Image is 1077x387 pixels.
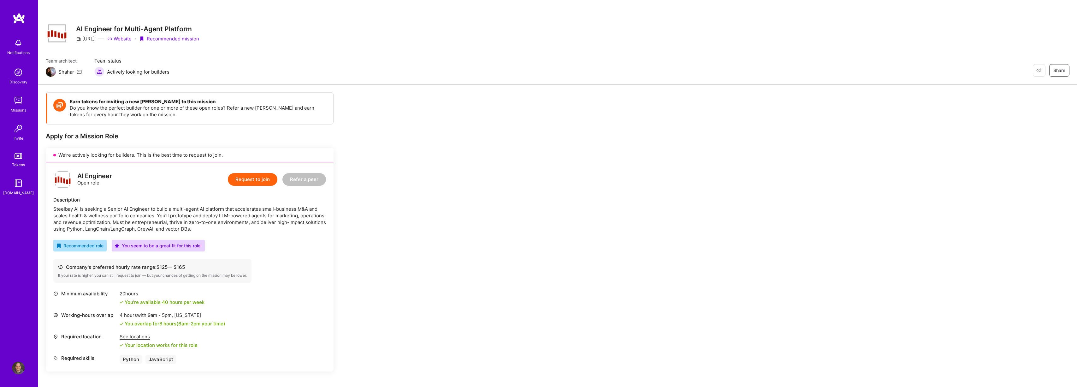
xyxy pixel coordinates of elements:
[120,322,123,326] i: icon Check
[115,244,119,248] i: icon PurpleStar
[146,312,174,318] span: 9am - 5pm ,
[53,312,116,318] div: Working-hours overlap
[120,343,123,347] i: icon Check
[107,69,169,75] span: Actively looking for builders
[12,122,25,135] img: Invite
[125,320,225,327] div: You overlap for 8 hours ( your time)
[12,161,25,168] div: Tokens
[46,67,56,77] img: Team Architect
[53,206,326,232] div: Steelbay AI is seeking a Senior AI Engineer to build a multi-agent AI platform that accelerates s...
[1053,67,1065,74] span: Share
[13,13,25,24] img: logo
[53,290,116,297] div: Minimum availability
[53,291,58,296] i: icon Clock
[46,23,68,43] img: Company Logo
[120,333,198,340] div: See locations
[120,342,198,348] div: Your location works for this role
[12,362,25,374] img: User Avatar
[58,69,74,75] div: Shahar
[3,190,34,196] div: [DOMAIN_NAME]
[12,66,25,79] img: discovery
[228,173,277,186] button: Request to join
[56,242,104,249] div: Recommended role
[282,173,326,186] button: Refer a peer
[53,355,116,361] div: Required skills
[53,313,58,317] i: icon World
[120,300,123,304] i: icon Check
[135,35,136,42] div: ·
[58,264,247,270] div: Company's preferred hourly rate range: $ 125 — $ 165
[77,173,112,179] div: AI Engineer
[77,173,112,186] div: Open role
[94,67,104,77] img: Actively looking for builders
[53,170,72,189] img: logo
[12,177,25,190] img: guide book
[178,321,200,327] span: 6am - 2pm
[115,242,202,249] div: You seem to be a great fit for this role!
[14,135,23,142] div: Invite
[107,35,132,42] a: Website
[9,79,27,85] div: Discovery
[76,36,81,41] i: icon CompanyGray
[139,35,199,42] div: Recommended mission
[12,94,25,107] img: teamwork
[11,107,26,113] div: Missions
[145,355,176,364] div: JavaScript
[53,99,66,112] img: Token icon
[94,57,169,64] span: Team status
[15,153,22,159] img: tokens
[139,36,144,41] i: icon PurpleRibbon
[1049,64,1069,77] button: Share
[7,49,30,56] div: Notifications
[53,334,58,339] i: icon Location
[12,37,25,49] img: bell
[70,105,327,118] p: Do you know the perfect builder for one or more of these open roles? Refer a new [PERSON_NAME] an...
[56,244,61,248] i: icon RecommendedBadge
[58,265,63,269] i: icon Cash
[77,69,82,74] i: icon Mail
[1036,68,1041,73] i: icon EyeClosed
[53,333,116,340] div: Required location
[53,197,326,203] div: Description
[46,148,334,162] div: We’re actively looking for builders. This is the best time to request to join.
[10,362,26,374] a: User Avatar
[120,299,204,305] div: You're available 40 hours per week
[46,132,334,140] div: Apply for a Mission Role
[120,355,142,364] div: Python
[70,99,327,105] h4: Earn tokens for inviting a new [PERSON_NAME] to this mission
[76,25,199,33] h3: AI Engineer for Multi-Agent Platform
[53,356,58,360] i: icon Tag
[76,35,95,42] div: [URL]
[58,273,247,278] div: If your rate is higher, you can still request to join — but your chances of getting on the missio...
[120,312,225,318] div: 4 hours with [US_STATE]
[46,57,82,64] span: Team architect
[120,290,204,297] div: 20 hours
